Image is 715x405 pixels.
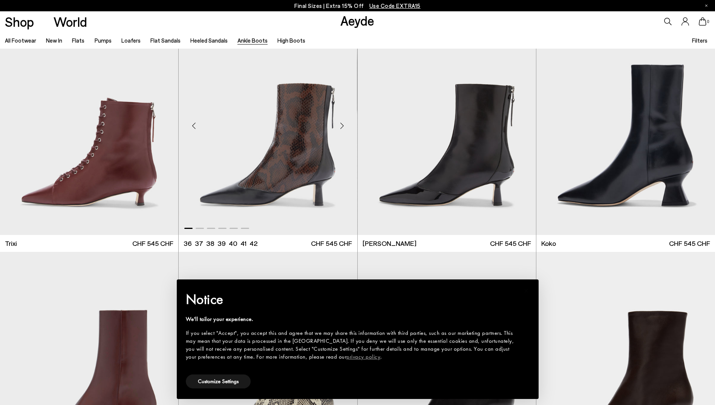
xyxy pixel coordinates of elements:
[179,11,357,235] a: 6 / 6 1 / 6 2 / 6 3 / 6 4 / 6 5 / 6 6 / 6 1 / 6 Next slide Previous slide
[357,11,535,235] div: 2 / 6
[132,239,173,248] span: CHF 545 CHF
[186,329,517,361] div: If you select "Accept", you accept this and agree that we may share this information with third p...
[699,17,706,26] a: 0
[95,37,112,44] a: Pumps
[182,114,205,137] div: Previous slide
[363,239,416,248] span: [PERSON_NAME]
[358,11,536,235] img: Sila Dual-Toned Boots
[186,374,251,388] button: Customize Settings
[536,235,715,252] a: Koko CHF 545 CHF
[358,235,536,252] a: [PERSON_NAME] CHF 545 CHF
[340,12,374,28] a: Aeyde
[186,290,517,309] h2: Notice
[184,239,255,248] ul: variant
[121,37,141,44] a: Loafers
[179,11,357,235] img: Sila Dual-Toned Boots
[541,239,556,248] span: Koko
[190,37,228,44] a: Heeled Sandals
[237,37,268,44] a: Ankle Boots
[184,239,192,248] li: 36
[72,37,84,44] a: Flats
[490,239,531,248] span: CHF 545 CHF
[229,239,237,248] li: 40
[206,239,214,248] li: 38
[524,285,529,296] span: ×
[706,20,710,24] span: 0
[669,239,710,248] span: CHF 545 CHF
[195,239,203,248] li: 37
[692,37,707,44] span: Filters
[311,239,352,248] span: CHF 545 CHF
[5,37,36,44] a: All Footwear
[517,282,536,300] button: Close this notice
[186,315,517,323] div: We'll tailor your experience.
[150,37,181,44] a: Flat Sandals
[179,11,357,235] div: 1 / 6
[217,239,226,248] li: 39
[54,15,87,28] a: World
[357,11,535,235] img: Sila Dual-Toned Boots
[46,37,62,44] a: New In
[294,1,421,11] p: Final Sizes | Extra 15% Off
[5,239,17,248] span: Trixi
[536,11,715,235] img: Koko Regal Heel Boots
[277,37,305,44] a: High Boots
[5,15,34,28] a: Shop
[369,2,421,9] span: Navigate to /collections/ss25-final-sizes
[179,235,357,252] a: 36 37 38 39 40 41 42 CHF 545 CHF
[346,353,380,361] a: privacy policy
[250,239,257,248] li: 42
[240,239,246,248] li: 41
[331,114,354,137] div: Next slide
